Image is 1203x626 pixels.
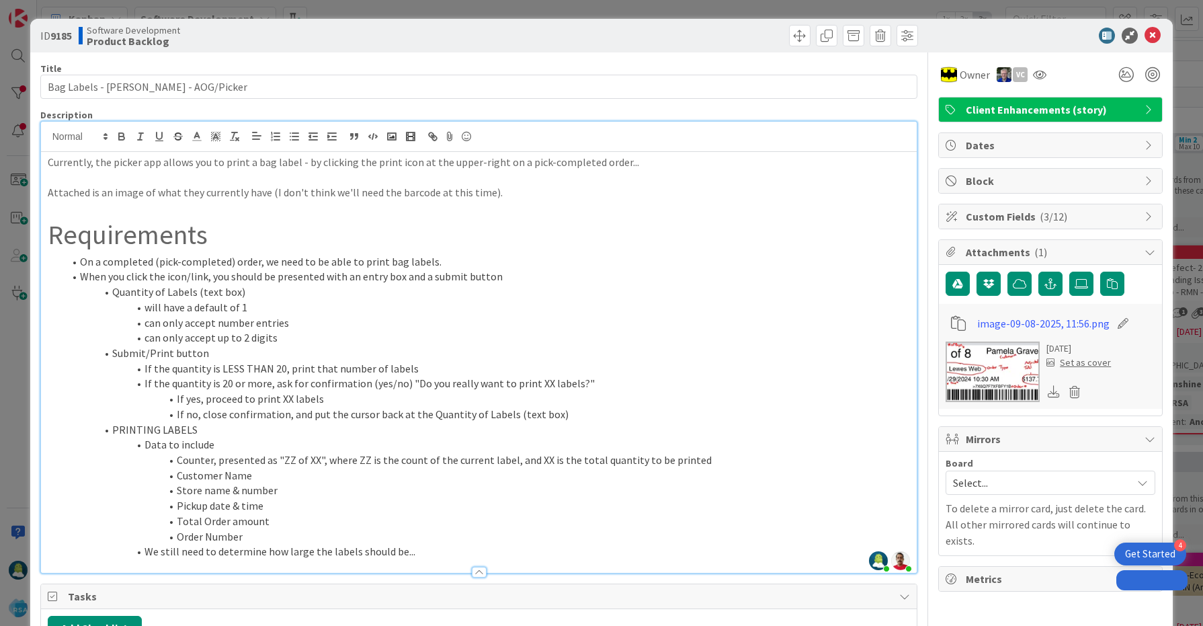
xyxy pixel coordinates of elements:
[977,315,1110,331] a: image-09-08-2025, 11:56.png
[40,75,918,99] input: type card name here...
[40,28,72,44] span: ID
[1046,383,1061,401] div: Download
[1125,547,1175,561] div: Get Started
[64,468,911,483] li: Customer Name
[64,361,911,377] li: If the quantity is LESS THAN 20, print that number of labels
[997,67,1011,82] img: RT
[64,453,911,468] li: Counter, presented as "ZZ of XX", where ZZ is the count of the current label, and XX is the total...
[966,208,1138,225] span: Custom Fields
[1013,67,1028,82] div: VC
[1034,245,1047,259] span: ( 1 )
[64,514,911,529] li: Total Order amount
[64,330,911,346] li: can only accept up to 2 digits
[966,244,1138,260] span: Attachments
[64,300,911,315] li: will have a default of 1
[64,407,911,422] li: If no, close confirmation, and put the cursor back at the Quantity of Labels (text box)
[64,437,911,453] li: Data to include
[64,422,911,438] li: PRINTING LABELS
[1046,356,1111,370] div: Set as cover
[64,498,911,514] li: Pickup date & time
[64,315,911,331] li: can only accept number entries
[966,571,1138,587] span: Metrics
[1046,342,1111,356] div: [DATE]
[891,551,910,570] img: XSj6jo4WIuztCI4SqKKSOiK8qhH2MJre.png
[64,529,911,545] li: Order Number
[64,284,911,300] li: Quantity of Labels (text box)
[946,459,973,468] span: Board
[64,254,911,270] li: On a completed (pick-completed) order, we need to be able to print bag labels.
[64,483,911,498] li: Store name & number
[966,173,1138,189] span: Block
[1114,543,1186,565] div: Open Get Started checklist, remaining modules: 4
[966,137,1138,153] span: Dates
[64,346,911,361] li: Submit/Print button
[87,36,180,46] b: Product Backlog
[68,588,893,604] span: Tasks
[64,376,911,391] li: If the quantity is 20 or more, ask for confirmation (yes/no) "Do you really want to print XX labe...
[48,185,911,200] p: Attached is an image of what they currently have (I don't think we'll need the barcode at this ti...
[48,218,208,251] span: Requirements
[960,67,990,83] span: Owner
[87,25,180,36] span: Software Development
[966,431,1138,447] span: Mirrors
[50,29,72,42] b: 9185
[869,551,888,570] img: 9GAUrBiqBQjGU3wh2YkzPMiYBAFwkOGi.jpeg
[64,544,911,559] li: We still need to determine how large the labels should be...
[1040,210,1067,223] span: ( 3/12 )
[48,155,911,170] p: Currently, the picker app allows you to print a bag label - by clicking the print icon at the upp...
[64,269,911,284] li: When you click the icon/link, you should be presented with an entry box and a submit button
[64,391,911,407] li: If yes, proceed to print XX labels
[946,500,1155,549] p: To delete a mirror card, just delete the card. All other mirrored cards will continue to exists.
[40,63,62,75] label: Title
[966,102,1138,118] span: Client Enhancements (story)
[941,67,957,83] img: AC
[40,109,93,121] span: Description
[1174,539,1186,551] div: 4
[953,473,1125,492] span: Select...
